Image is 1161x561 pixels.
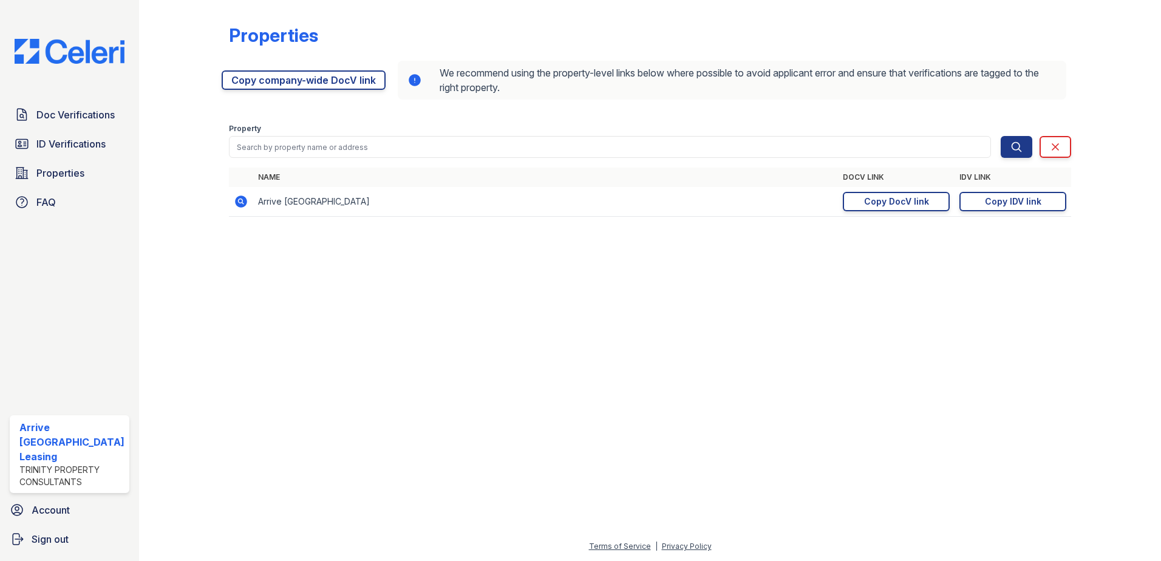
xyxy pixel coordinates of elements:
input: Search by property name or address [229,136,992,158]
div: Arrive [GEOGRAPHIC_DATA] Leasing [19,420,124,464]
a: Sign out [5,527,134,551]
th: Name [253,168,839,187]
span: FAQ [36,195,56,209]
div: | [655,542,658,551]
span: Sign out [32,532,69,546]
a: FAQ [10,190,129,214]
img: CE_Logo_Blue-a8612792a0a2168367f1c8372b55b34899dd931a85d93a1a3d3e32e68fde9ad4.png [5,39,134,64]
a: Privacy Policy [662,542,712,551]
td: Arrive [GEOGRAPHIC_DATA] [253,187,839,217]
div: Properties [229,24,318,46]
div: We recommend using the property-level links below where possible to avoid applicant error and ens... [398,61,1067,100]
span: ID Verifications [36,137,106,151]
label: Property [229,124,261,134]
a: Account [5,498,134,522]
span: Doc Verifications [36,107,115,122]
th: DocV Link [838,168,955,187]
th: IDV Link [955,168,1071,187]
div: Copy DocV link [864,195,929,208]
a: Properties [10,161,129,185]
span: Account [32,503,70,517]
a: Terms of Service [589,542,651,551]
a: ID Verifications [10,132,129,156]
a: Copy IDV link [959,192,1066,211]
div: Copy IDV link [985,195,1041,208]
div: Trinity Property Consultants [19,464,124,488]
span: Properties [36,166,84,180]
a: Copy company-wide DocV link [222,70,386,90]
a: Doc Verifications [10,103,129,127]
a: Copy DocV link [843,192,950,211]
